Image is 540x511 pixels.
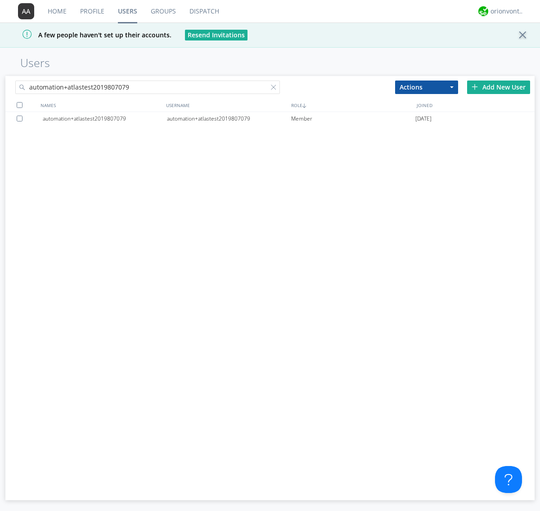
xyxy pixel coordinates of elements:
span: [DATE] [415,112,432,126]
div: ROLE [289,99,414,112]
img: plus.svg [472,84,478,90]
iframe: Toggle Customer Support [495,466,522,493]
button: Actions [395,81,458,94]
button: Resend Invitations [185,30,247,40]
div: automation+atlastest2019807079 [167,112,291,126]
input: Search users [15,81,280,94]
div: JOINED [414,99,540,112]
div: Add New User [467,81,530,94]
div: orionvontas+atlas+automation+org2 [490,7,524,16]
img: 373638.png [18,3,34,19]
div: NAMES [38,99,164,112]
img: 29d36aed6fa347d5a1537e7736e6aa13 [478,6,488,16]
div: USERNAME [164,99,289,112]
div: Member [291,112,415,126]
a: automation+atlastest2019807079automation+atlastest2019807079Member[DATE] [5,112,535,126]
div: automation+atlastest2019807079 [43,112,167,126]
span: A few people haven't set up their accounts. [7,31,171,39]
